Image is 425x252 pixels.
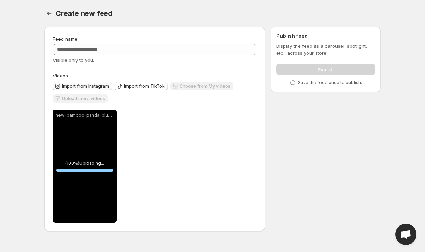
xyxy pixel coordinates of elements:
h2: Publish feed [276,33,375,40]
p: Display the feed as a carousel, spotlight, etc., across your store. [276,42,375,57]
span: Feed name [53,36,78,42]
button: Settings [44,8,54,18]
span: Import from Instagram [62,83,109,89]
p: Save the feed once to publish. [298,80,362,86]
div: Open chat [395,224,416,245]
p: new-bamboo-panda-plushie-is-available-in-our-shop-find-the-direct-link-in-the-pinned-comment-720-... [56,112,114,118]
span: Videos [53,73,68,78]
span: Import from TikTok [124,83,165,89]
button: Import from Instagram [53,82,112,90]
button: Import from TikTok [115,82,168,90]
span: Visible only to you. [53,57,94,63]
span: Create new feed [56,9,113,18]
